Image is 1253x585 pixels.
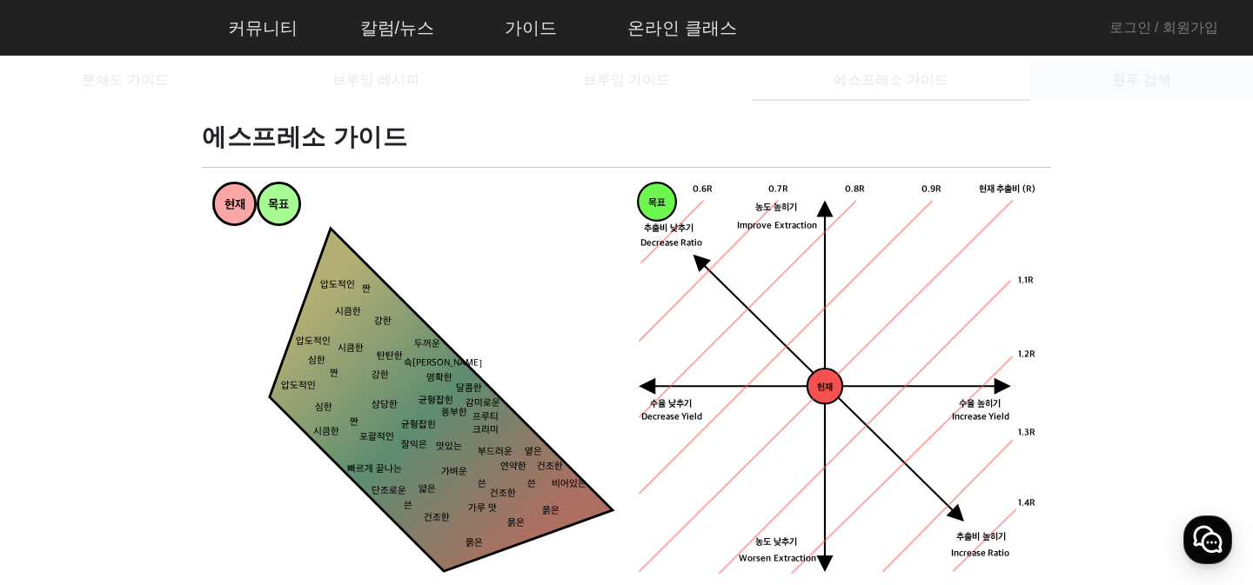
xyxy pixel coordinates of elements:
a: 대화 [115,441,224,484]
tspan: 쓴 [404,501,412,512]
tspan: 현재 [817,382,833,393]
tspan: 1.1R [1018,275,1034,286]
tspan: 속[PERSON_NAME] [404,358,482,369]
tspan: 추출비 높히기 [956,531,1006,542]
a: 커뮤니티 [214,4,312,51]
tspan: 농도 낮추기 [755,537,797,548]
tspan: 달콤한 [456,382,482,394]
tspan: 부드러운 [478,447,513,458]
tspan: 비어있는 [552,478,586,489]
span: 원두 검색 [1112,73,1171,87]
tspan: 프루티 [472,412,499,423]
tspan: 현재 추출비 (R) [979,183,1035,195]
tspan: 강한 [372,370,389,382]
span: 에스프레소 가이드 [834,73,948,87]
tspan: 균형잡힌 [419,395,453,406]
tspan: 쓴 [527,478,536,489]
tspan: 압도적인 [320,279,355,290]
tspan: Improve Extraction [737,221,817,232]
tspan: 압도적인 [296,336,331,347]
tspan: 목표 [268,198,289,213]
span: 홈 [55,467,65,481]
tspan: 0.8R [845,183,865,195]
tspan: 시큼한 [335,306,361,317]
img: logo [14,13,197,43]
tspan: 묽은 [507,518,525,529]
tspan: 짠 [350,417,358,429]
tspan: 압도적인 [281,380,316,391]
tspan: 탄탄한 [377,350,403,362]
tspan: 0.6R [693,183,713,195]
tspan: 얇은 [419,483,436,495]
tspan: 건조한 [424,513,450,524]
tspan: 풍부한 [441,407,467,418]
tspan: 1.4R [1018,498,1035,509]
a: 설정 [224,441,334,484]
tspan: Increase Yield [952,411,1010,422]
tspan: Decrease Yield [641,411,703,422]
tspan: 짠 [330,368,338,379]
tspan: 건조한 [490,489,516,500]
a: 온라인 클래스 [613,4,751,51]
tspan: 0.7R [768,183,788,195]
tspan: 시큼한 [338,343,364,355]
tspan: Increase Ratio [951,548,1010,559]
tspan: 농도 높히기 [755,203,797,214]
tspan: 두꺼운 [414,338,440,349]
tspan: 건조한 [537,462,563,473]
tspan: 가벼운 [441,466,467,477]
tspan: 단조로운 [372,486,406,497]
tspan: 연약한 [500,462,526,473]
span: 브루잉 가이드 [583,73,670,87]
tspan: Worsen Extraction [739,554,816,565]
tspan: 심한 [308,356,325,367]
a: 로그인 / 회원가입 [1109,17,1218,38]
tspan: 포괄적인 [359,432,394,443]
span: 대화 [159,468,180,482]
tspan: 상당한 [372,400,398,411]
tspan: 균형잡힌 [401,419,436,430]
a: 칼럼/뉴스 [346,4,449,51]
tspan: 가루 맛 [468,503,497,515]
tspan: 묽은 [466,537,483,548]
tspan: 명확한 [426,373,452,384]
tspan: 목표 [648,197,666,209]
tspan: Decrease Ratio [640,237,703,249]
tspan: 맛있는 [436,442,462,453]
tspan: 1.3R [1018,427,1035,438]
span: 분쇄도 가이드 [82,73,169,87]
tspan: 현재 [224,198,245,213]
span: 브루잉 레시피 [332,73,419,87]
a: 가이드 [491,4,571,51]
tspan: 강한 [374,316,392,328]
tspan: 1.2R [1018,349,1035,361]
tspan: 0.9R [921,183,941,195]
tspan: 잘익은 [401,439,427,450]
tspan: 시큼한 [313,427,339,438]
tspan: 추출비 낮추기 [644,223,694,234]
tspan: 수율 낮추기 [650,398,692,409]
span: 설정 [269,467,290,481]
tspan: 감미로운 [466,397,500,409]
tspan: 옅은 [525,447,542,458]
a: 홈 [5,441,115,484]
h1: 에스프레소 가이드 [202,122,1051,153]
tspan: 쓴 [478,478,486,489]
tspan: 짠 [362,284,371,296]
tspan: 크리미 [472,424,499,435]
tspan: 심한 [315,402,332,414]
tspan: 수율 높히기 [959,398,1001,409]
tspan: 묽은 [542,505,559,516]
tspan: 빠르게 끝나는 [347,463,402,475]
